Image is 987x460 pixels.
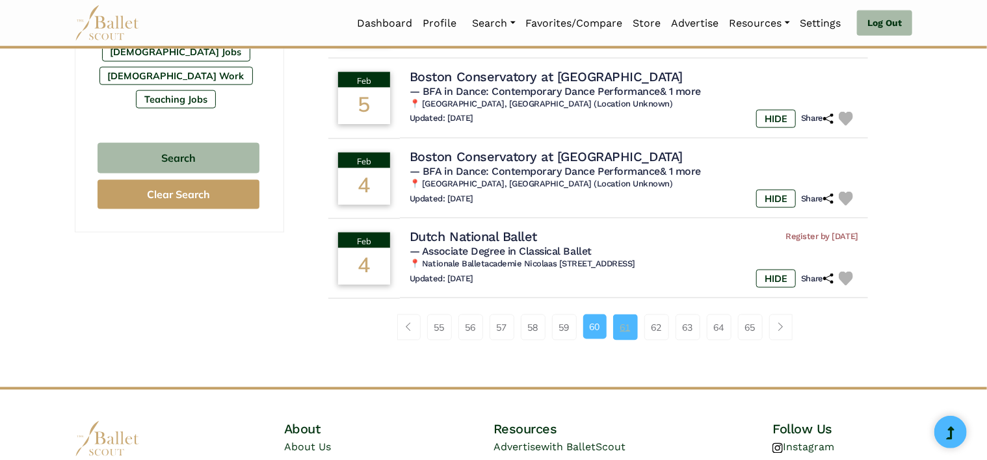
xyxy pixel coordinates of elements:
button: Search [98,143,259,173]
label: HIDE [756,190,796,208]
label: [DEMOGRAPHIC_DATA] Work [99,67,253,85]
h4: Resources [493,421,703,438]
a: & 1 more [660,85,701,97]
div: 4 [338,248,390,285]
a: Search [467,10,521,37]
a: Profile [418,10,462,37]
div: 5 [338,88,390,124]
a: 57 [490,314,514,340]
h4: Boston Conservatory at [GEOGRAPHIC_DATA] [410,68,683,85]
h6: Updated: [DATE] [410,113,473,124]
h6: 📍 [GEOGRAPHIC_DATA], [GEOGRAPHIC_DATA] (Location Unknown) [410,99,858,110]
a: 61 [613,314,638,340]
label: HIDE [756,270,796,288]
label: Teaching Jobs [136,90,216,109]
div: 4 [338,168,390,205]
a: Resources [724,10,795,37]
div: Feb [338,153,390,168]
a: 60 [583,314,607,339]
a: 63 [676,314,700,340]
a: 64 [707,314,731,340]
a: Store [628,10,666,37]
div: Feb [338,72,390,88]
img: logo [75,421,140,457]
a: Log Out [857,10,912,36]
a: Favorites/Compare [521,10,628,37]
span: — BFA in Dance: Contemporary Dance Performance [410,165,701,177]
a: Instagram [772,441,834,454]
h6: 📍 [GEOGRAPHIC_DATA], [GEOGRAPHIC_DATA] (Location Unknown) [410,179,858,190]
a: 65 [738,314,763,340]
div: Feb [338,233,390,248]
h4: Follow Us [772,421,912,438]
a: 58 [521,314,546,340]
a: Dashboard [352,10,418,37]
label: [DEMOGRAPHIC_DATA] Jobs [102,43,250,61]
span: — BFA in Dance: Contemporary Dance Performance [410,85,701,97]
a: 56 [458,314,483,340]
h6: Share [801,274,834,285]
a: 62 [644,314,669,340]
h6: Updated: [DATE] [410,194,473,205]
h6: Updated: [DATE] [410,274,473,285]
a: 59 [552,314,577,340]
a: 55 [427,314,452,340]
img: instagram logo [772,443,783,454]
a: Advertisewith BalletScout [493,441,625,454]
span: Register by [DATE] [786,231,858,242]
h4: Boston Conservatory at [GEOGRAPHIC_DATA] [410,148,683,165]
nav: Page navigation example [397,314,800,340]
a: & 1 more [660,165,701,177]
span: with BalletScout [541,441,625,454]
h6: 📍 Nationale Balletacademie Nicolaas [STREET_ADDRESS] [410,259,858,270]
label: HIDE [756,110,796,128]
h4: About [284,421,424,438]
a: Advertise [666,10,724,37]
h6: Share [801,194,834,205]
span: — Associate Degree in Classical Ballet [410,245,592,257]
a: About Us [284,441,331,454]
h6: Share [801,113,834,124]
h4: Dutch National Ballet [410,228,537,245]
button: Clear Search [98,180,259,209]
a: Settings [795,10,847,37]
